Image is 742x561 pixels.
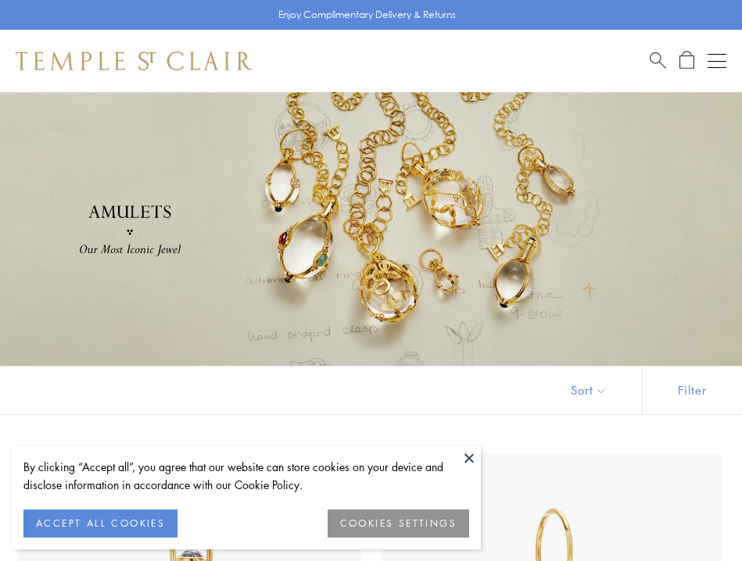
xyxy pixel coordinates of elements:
[23,509,177,538] button: ACCEPT ALL COOKIES
[278,7,456,23] p: Enjoy Complimentary Delivery & Returns
[23,458,469,494] div: By clicking “Accept all”, you agree that our website can store cookies on your device and disclos...
[650,51,666,70] a: Search
[536,366,642,414] button: Show sort by
[328,509,469,538] button: COOKIES SETTINGS
[679,51,694,70] a: Open Shopping Bag
[642,366,742,414] button: Show filters
[708,52,726,70] button: Open navigation
[16,52,252,70] img: Temple St. Clair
